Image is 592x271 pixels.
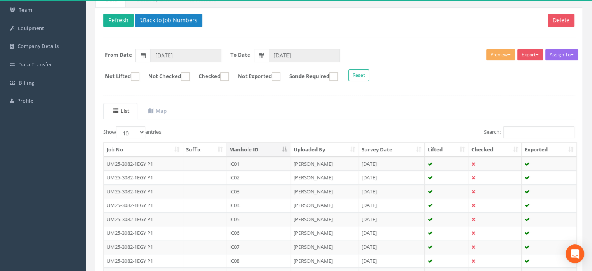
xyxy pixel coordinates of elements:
[113,107,129,114] uib-tab-heading: List
[104,198,183,212] td: UM25-3082-1EGY P1
[290,198,358,212] td: [PERSON_NAME]
[104,143,183,157] th: Job No: activate to sort column ascending
[290,240,358,254] td: [PERSON_NAME]
[150,49,221,62] input: From Date
[104,157,183,171] td: UM25-3082-1EGY P1
[358,170,425,184] td: [DATE]
[226,170,290,184] td: IC02
[545,49,578,60] button: Assign To
[358,254,425,268] td: [DATE]
[226,157,290,171] td: IC01
[18,43,59,50] span: Company Details
[290,254,358,268] td: [PERSON_NAME]
[358,240,425,254] td: [DATE]
[138,103,175,119] a: Map
[566,244,584,263] div: Open Intercom Messenger
[148,107,167,114] uib-tab-heading: Map
[230,51,250,58] label: To Date
[522,143,576,157] th: Exported: activate to sort column ascending
[358,184,425,198] td: [DATE]
[97,72,139,81] label: Not Lifted
[104,212,183,226] td: UM25-3082-1EGY P1
[290,170,358,184] td: [PERSON_NAME]
[358,157,425,171] td: [DATE]
[226,198,290,212] td: IC04
[226,226,290,240] td: IC06
[104,170,183,184] td: UM25-3082-1EGY P1
[503,126,574,138] input: Search:
[116,126,145,138] select: Showentries
[104,226,183,240] td: UM25-3082-1EGY P1
[104,254,183,268] td: UM25-3082-1EGY P1
[269,49,340,62] input: To Date
[135,14,202,27] button: Back to Job Numbers
[358,143,425,157] th: Survey Date: activate to sort column ascending
[290,184,358,198] td: [PERSON_NAME]
[290,226,358,240] td: [PERSON_NAME]
[191,72,229,81] label: Checked
[19,6,32,13] span: Team
[358,198,425,212] td: [DATE]
[484,126,574,138] label: Search:
[18,61,52,68] span: Data Transfer
[103,14,134,27] button: Refresh
[104,240,183,254] td: UM25-3082-1EGY P1
[226,240,290,254] td: IC07
[517,49,543,60] button: Export
[425,143,468,157] th: Lifted: activate to sort column ascending
[103,103,137,119] a: List
[348,69,369,81] button: Reset
[358,212,425,226] td: [DATE]
[290,157,358,171] td: [PERSON_NAME]
[17,97,33,104] span: Profile
[18,25,44,32] span: Equipment
[290,212,358,226] td: [PERSON_NAME]
[358,226,425,240] td: [DATE]
[104,184,183,198] td: UM25-3082-1EGY P1
[226,212,290,226] td: IC05
[141,72,190,81] label: Not Checked
[281,72,338,81] label: Sonde Required
[226,184,290,198] td: IC03
[103,126,161,138] label: Show entries
[290,143,358,157] th: Uploaded By: activate to sort column ascending
[183,143,226,157] th: Suffix: activate to sort column ascending
[226,254,290,268] td: IC08
[230,72,280,81] label: Not Exported
[226,143,290,157] th: Manhole ID: activate to sort column descending
[548,14,574,27] button: Delete
[105,51,132,58] label: From Date
[486,49,515,60] button: Preview
[19,79,34,86] span: Billing
[468,143,522,157] th: Checked: activate to sort column ascending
